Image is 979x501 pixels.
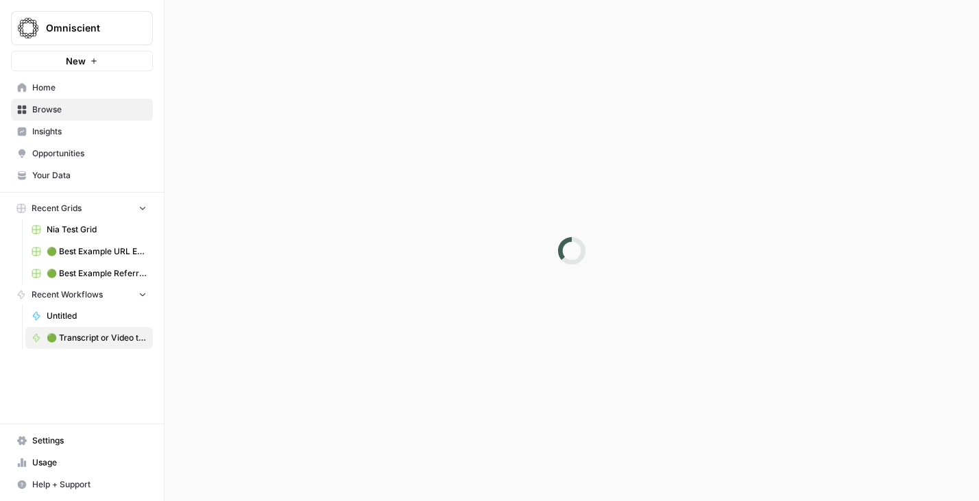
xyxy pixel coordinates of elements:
a: Nia Test Grid [25,219,153,241]
a: 🟢 Best Example Referring Domains Finder Grid (1) [25,262,153,284]
span: Recent Workflows [32,289,103,301]
span: Home [32,82,147,94]
span: 🟢 Transcript or Video to LinkedIn Posts [47,332,147,344]
span: 🟢 Best Example Referring Domains Finder Grid (1) [47,267,147,280]
span: Opportunities [32,147,147,160]
span: Omniscient [46,21,129,35]
a: Usage [11,452,153,474]
a: Settings [11,430,153,452]
button: Recent Workflows [11,284,153,305]
span: Help + Support [32,478,147,491]
span: 🟢 Best Example URL Extractor Grid (3) [47,245,147,258]
span: Your Data [32,169,147,182]
button: New [11,51,153,71]
a: Your Data [11,164,153,186]
button: Workspace: Omniscient [11,11,153,45]
a: 🟢 Best Example URL Extractor Grid (3) [25,241,153,262]
a: Opportunities [11,143,153,164]
span: Nia Test Grid [47,223,147,236]
a: Home [11,77,153,99]
img: Omniscient Logo [16,16,40,40]
span: Insights [32,125,147,138]
span: Browse [32,103,147,116]
a: Browse [11,99,153,121]
span: Usage [32,456,147,469]
a: Untitled [25,305,153,327]
span: Untitled [47,310,147,322]
a: 🟢 Transcript or Video to LinkedIn Posts [25,327,153,349]
button: Help + Support [11,474,153,496]
span: New [66,54,86,68]
span: Settings [32,435,147,447]
a: Insights [11,121,153,143]
button: Recent Grids [11,198,153,219]
span: Recent Grids [32,202,82,215]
